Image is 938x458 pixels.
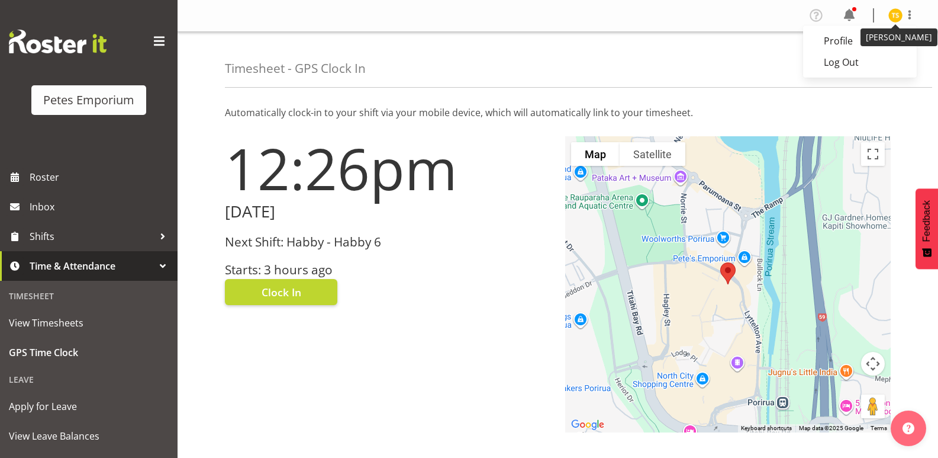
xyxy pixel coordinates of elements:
[30,228,154,245] span: Shifts
[803,30,917,52] a: Profile
[225,136,551,200] h1: 12:26pm
[9,398,169,415] span: Apply for Leave
[3,338,175,367] a: GPS Time Clock
[861,395,885,418] button: Drag Pegman onto the map to open Street View
[568,417,607,433] a: Open this area in Google Maps (opens a new window)
[741,424,792,433] button: Keyboard shortcuts
[30,257,154,275] span: Time & Attendance
[861,352,885,376] button: Map camera controls
[43,91,134,109] div: Petes Emporium
[9,30,107,53] img: Rosterit website logo
[916,188,938,269] button: Feedback - Show survey
[225,105,891,120] p: Automatically clock-in to your shift via your mobile device, which will automatically link to you...
[3,392,175,421] a: Apply for Leave
[3,367,175,392] div: Leave
[3,308,175,338] a: View Timesheets
[902,422,914,434] img: help-xxl-2.png
[888,8,902,23] img: tamara-straker11292.jpg
[9,344,169,361] span: GPS Time Clock
[225,235,551,249] h3: Next Shift: Habby - Habby 6
[861,142,885,166] button: Toggle fullscreen view
[225,263,551,277] h3: Starts: 3 hours ago
[225,279,337,305] button: Clock In
[9,314,169,332] span: View Timesheets
[9,427,169,445] span: View Leave Balances
[30,198,172,216] span: Inbox
[30,168,172,186] span: Roster
[803,52,917,73] a: Log Out
[921,200,932,242] span: Feedback
[620,142,685,166] button: Show satellite imagery
[225,62,366,75] h4: Timesheet - GPS Clock In
[871,425,887,431] a: Terms (opens in new tab)
[799,425,863,431] span: Map data ©2025 Google
[571,142,620,166] button: Show street map
[3,421,175,451] a: View Leave Balances
[568,417,607,433] img: Google
[225,203,551,221] h2: [DATE]
[3,284,175,308] div: Timesheet
[262,284,301,300] span: Clock In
